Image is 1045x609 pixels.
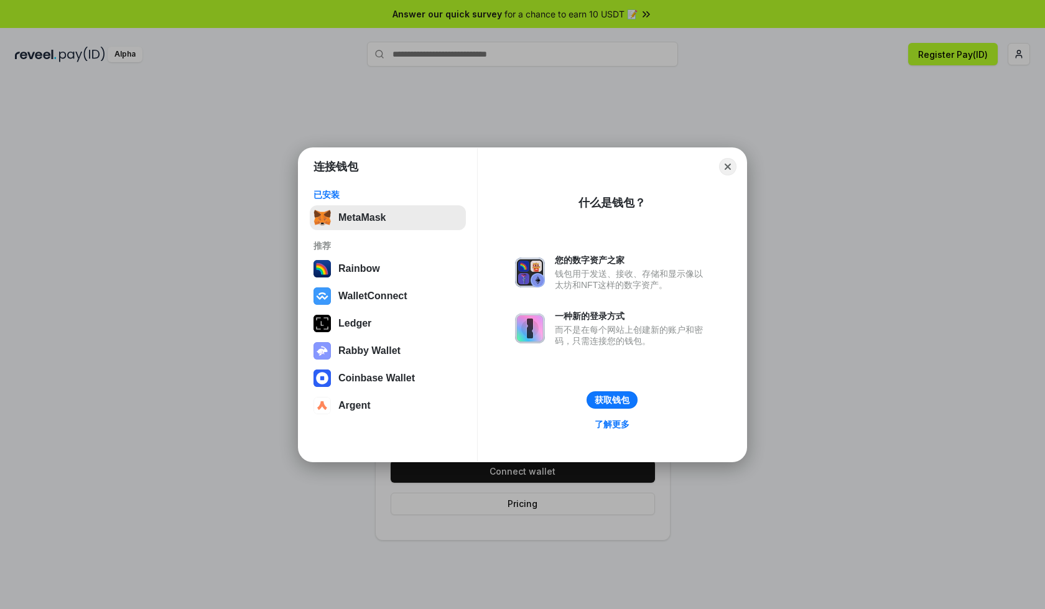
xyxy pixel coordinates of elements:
[338,400,371,411] div: Argent
[313,287,331,305] img: svg+xml,%3Csvg%20width%3D%2228%22%20height%3D%2228%22%20viewBox%3D%220%200%2028%2028%22%20fill%3D...
[515,258,545,287] img: svg+xml,%3Csvg%20xmlns%3D%22http%3A%2F%2Fwww.w3.org%2F2000%2Fsvg%22%20fill%3D%22none%22%20viewBox...
[313,159,358,174] h1: 连接钱包
[313,209,331,226] img: svg+xml,%3Csvg%20fill%3D%22none%22%20height%3D%2233%22%20viewBox%3D%220%200%2035%2033%22%20width%...
[310,311,466,336] button: Ledger
[578,195,646,210] div: 什么是钱包？
[595,419,629,430] div: 了解更多
[338,291,407,302] div: WalletConnect
[338,345,401,356] div: Rabby Wallet
[338,212,386,223] div: MetaMask
[310,284,466,309] button: WalletConnect
[587,416,637,432] a: 了解更多
[719,158,736,175] button: Close
[313,342,331,360] img: svg+xml,%3Csvg%20xmlns%3D%22http%3A%2F%2Fwww.w3.org%2F2000%2Fsvg%22%20fill%3D%22none%22%20viewBox...
[313,189,462,200] div: 已安装
[338,318,371,329] div: Ledger
[555,310,709,322] div: 一种新的登录方式
[587,391,638,409] button: 获取钱包
[595,394,629,406] div: 获取钱包
[338,263,380,274] div: Rainbow
[310,366,466,391] button: Coinbase Wallet
[515,314,545,343] img: svg+xml,%3Csvg%20xmlns%3D%22http%3A%2F%2Fwww.w3.org%2F2000%2Fsvg%22%20fill%3D%22none%22%20viewBox...
[555,254,709,266] div: 您的数字资产之家
[338,373,415,384] div: Coinbase Wallet
[555,268,709,291] div: 钱包用于发送、接收、存储和显示像以太坊和NFT这样的数字资产。
[310,256,466,281] button: Rainbow
[313,240,462,251] div: 推荐
[310,338,466,363] button: Rabby Wallet
[313,397,331,414] img: svg+xml,%3Csvg%20width%3D%2228%22%20height%3D%2228%22%20viewBox%3D%220%200%2028%2028%22%20fill%3D...
[310,393,466,418] button: Argent
[313,315,331,332] img: svg+xml,%3Csvg%20xmlns%3D%22http%3A%2F%2Fwww.w3.org%2F2000%2Fsvg%22%20width%3D%2228%22%20height%3...
[555,324,709,346] div: 而不是在每个网站上创建新的账户和密码，只需连接您的钱包。
[310,205,466,230] button: MetaMask
[313,260,331,277] img: svg+xml,%3Csvg%20width%3D%22120%22%20height%3D%22120%22%20viewBox%3D%220%200%20120%20120%22%20fil...
[313,370,331,387] img: svg+xml,%3Csvg%20width%3D%2228%22%20height%3D%2228%22%20viewBox%3D%220%200%2028%2028%22%20fill%3D...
